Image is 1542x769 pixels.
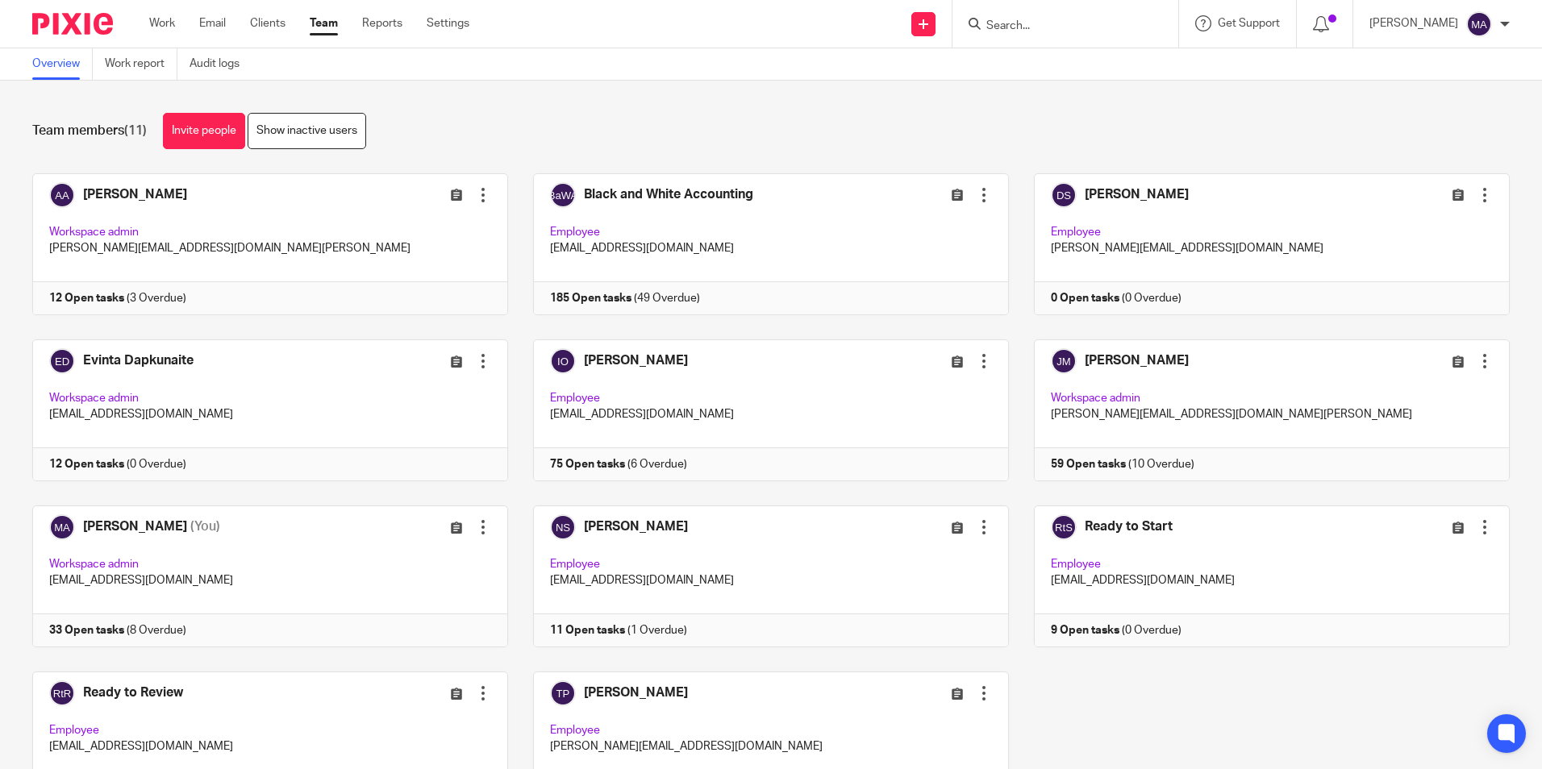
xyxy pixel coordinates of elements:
input: Search [985,19,1130,34]
span: Get Support [1218,18,1280,29]
a: Audit logs [190,48,252,80]
a: Reports [362,15,402,31]
a: Work [149,15,175,31]
p: [PERSON_NAME] [1369,15,1458,31]
a: Work report [105,48,177,80]
span: (11) [124,124,147,137]
a: Show inactive users [248,113,366,149]
a: Settings [427,15,469,31]
h1: Team members [32,123,147,139]
a: Email [199,15,226,31]
a: Team [310,15,338,31]
img: Pixie [32,13,113,35]
a: Overview [32,48,93,80]
img: svg%3E [1466,11,1492,37]
a: Invite people [163,113,245,149]
a: Clients [250,15,285,31]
